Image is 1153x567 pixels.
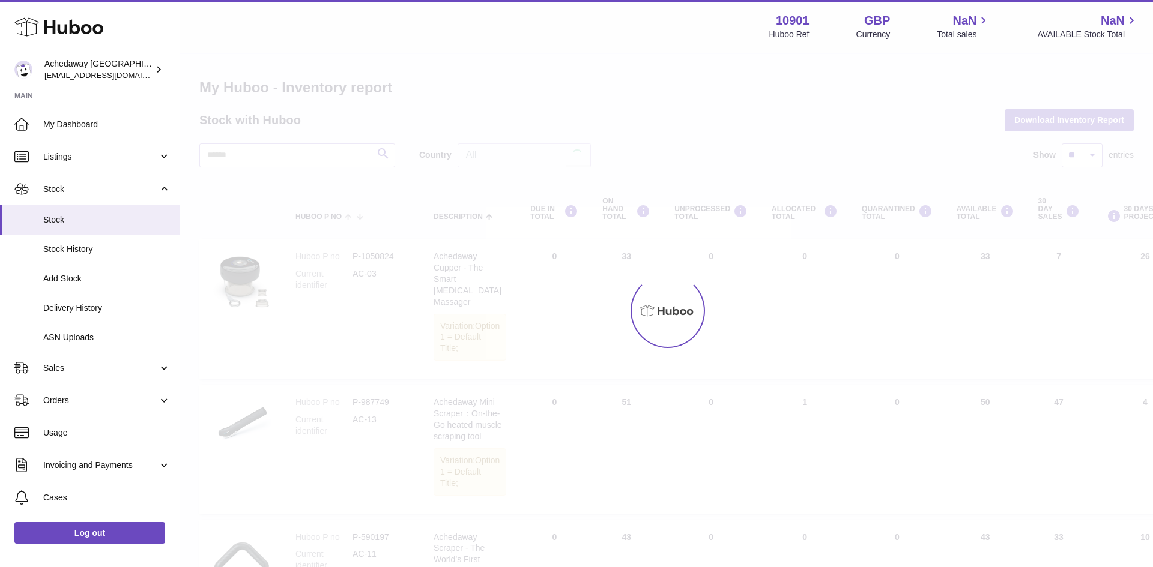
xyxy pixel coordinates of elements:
[937,29,990,40] span: Total sales
[43,427,171,439] span: Usage
[776,13,810,29] strong: 10901
[43,151,158,163] span: Listings
[1037,29,1139,40] span: AVAILABLE Stock Total
[43,119,171,130] span: My Dashboard
[43,184,158,195] span: Stock
[1101,13,1125,29] span: NaN
[937,13,990,40] a: NaN Total sales
[43,332,171,343] span: ASN Uploads
[44,58,153,81] div: Achedaway [GEOGRAPHIC_DATA]
[44,70,177,80] span: [EMAIL_ADDRESS][DOMAIN_NAME]
[864,13,890,29] strong: GBP
[43,214,171,226] span: Stock
[43,244,171,255] span: Stock History
[43,362,158,374] span: Sales
[952,13,976,29] span: NaN
[1037,13,1139,40] a: NaN AVAILABLE Stock Total
[14,61,32,79] img: admin@newpb.co.uk
[14,522,165,544] a: Log out
[43,273,171,284] span: Add Stock
[856,29,891,40] div: Currency
[43,302,171,314] span: Delivery History
[43,460,158,471] span: Invoicing and Payments
[43,395,158,406] span: Orders
[43,492,171,503] span: Cases
[769,29,810,40] div: Huboo Ref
